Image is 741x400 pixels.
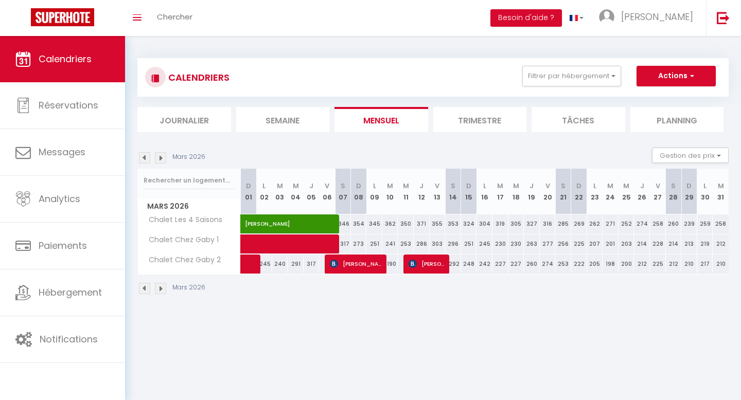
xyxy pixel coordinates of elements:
[524,234,540,253] div: 263
[398,234,414,253] div: 253
[697,214,713,233] div: 259
[697,254,713,274] div: 217
[445,254,461,274] div: 292
[634,214,650,233] div: 274
[445,214,461,233] div: 353
[492,254,508,274] div: 227
[607,181,613,191] abbr: M
[623,181,629,191] abbr: M
[477,254,492,274] div: 242
[508,169,524,214] th: 18
[398,214,414,233] div: 350
[144,171,235,190] input: Rechercher un logement...
[545,181,550,191] abbr: V
[650,214,666,233] div: 258
[256,169,272,214] th: 02
[555,254,571,274] div: 253
[351,169,367,214] th: 08
[39,286,102,299] span: Hébergement
[477,169,492,214] th: 16
[513,181,519,191] abbr: M
[497,181,503,191] abbr: M
[433,107,527,132] li: Trimestre
[524,214,540,233] div: 327
[330,254,383,274] span: [PERSON_NAME]
[445,234,461,253] div: 296
[272,254,288,274] div: 240
[492,214,508,233] div: 319
[435,181,439,191] abbr: V
[461,169,477,214] th: 15
[139,214,225,226] span: Chalet Les 4 Saisons
[477,234,492,253] div: 245
[477,214,492,233] div: 304
[666,254,682,274] div: 212
[40,333,98,346] span: Notifications
[366,169,382,214] th: 09
[603,169,619,214] th: 24
[341,181,345,191] abbr: S
[681,254,697,274] div: 210
[640,181,644,191] abbr: J
[656,181,660,191] abbr: V
[697,234,713,253] div: 219
[686,181,692,191] abbr: D
[403,181,409,191] abbr: M
[587,214,603,233] div: 262
[621,10,693,23] span: [PERSON_NAME]
[571,254,587,274] div: 222
[373,181,376,191] abbr: L
[409,254,446,274] span: [PERSON_NAME]
[713,169,729,214] th: 31
[666,214,682,233] div: 260
[619,234,634,253] div: 203
[325,181,329,191] abbr: V
[139,254,223,266] span: Chalet Chez Gaby 2
[39,192,80,205] span: Analytics
[382,169,398,214] th: 10
[398,169,414,214] th: 11
[166,66,230,89] h3: CALENDRIERS
[288,169,304,214] th: 04
[277,181,283,191] abbr: M
[430,234,446,253] div: 303
[272,169,288,214] th: 03
[508,254,524,274] div: 227
[414,169,430,214] th: 12
[603,214,619,233] div: 271
[508,214,524,233] div: 305
[461,234,477,253] div: 251
[335,169,351,214] th: 07
[245,209,387,228] span: [PERSON_NAME]
[593,181,596,191] abbr: L
[532,107,625,132] li: Tâches
[288,254,304,274] div: 291
[138,199,240,214] span: Mars 2026
[619,169,634,214] th: 25
[172,283,205,293] p: Mars 2026
[634,169,650,214] th: 26
[576,181,581,191] abbr: D
[555,234,571,253] div: 256
[492,169,508,214] th: 17
[490,9,562,27] button: Besoin d'aide ?
[603,254,619,274] div: 198
[587,169,603,214] th: 23
[492,234,508,253] div: 230
[387,181,393,191] abbr: M
[650,234,666,253] div: 228
[430,169,446,214] th: 13
[414,234,430,253] div: 286
[587,234,603,253] div: 207
[671,181,676,191] abbr: S
[430,214,446,233] div: 355
[634,254,650,274] div: 212
[561,181,566,191] abbr: S
[652,148,729,163] button: Gestion des prix
[445,169,461,214] th: 14
[466,181,471,191] abbr: D
[713,254,729,274] div: 210
[697,169,713,214] th: 30
[172,152,205,162] p: Mars 2026
[713,214,729,233] div: 258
